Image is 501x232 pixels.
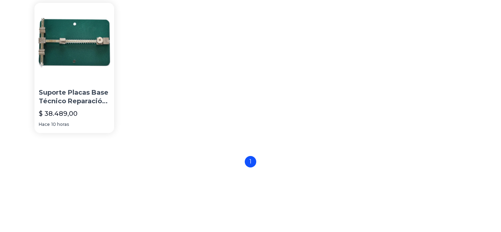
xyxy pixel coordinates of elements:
[51,122,69,127] span: 10 horas
[39,109,78,119] p: $ 38.489,00
[34,3,114,82] img: Suporte Placas Base Técnico Reparación Tablet Celular
[34,3,114,133] a: Suporte Placas Base Técnico Reparación Tablet Celular Suporte Placas Base Técnico Reparación Tabl...
[39,88,110,106] p: Suporte Placas Base Técnico Reparación Tablet Celular
[39,122,50,127] span: Hace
